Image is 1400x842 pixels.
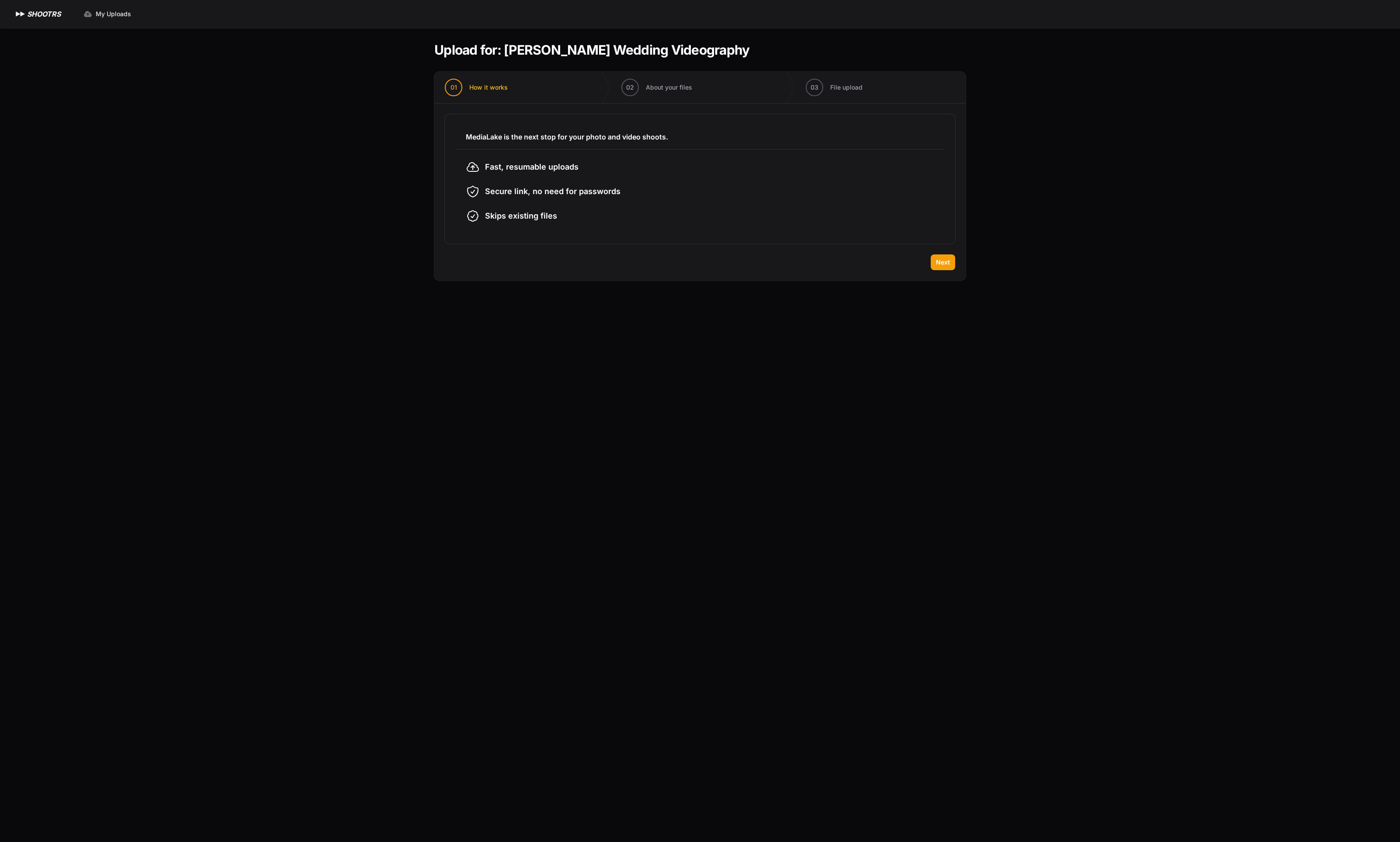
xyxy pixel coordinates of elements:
[626,83,634,92] span: 02
[931,254,955,270] button: Next
[14,9,27,19] img: SHOOTRS
[795,72,873,103] button: 03 File upload
[830,83,863,92] span: File upload
[96,10,131,18] span: My Uploads
[27,9,61,19] h1: SHOOTRS
[469,83,508,92] span: How it works
[434,42,749,58] h1: Upload for: [PERSON_NAME] Wedding Videography
[485,210,557,222] span: Skips existing files
[485,161,579,173] span: Fast, resumable uploads
[78,6,136,22] a: My Uploads
[14,9,61,19] a: SHOOTRS SHOOTRS
[485,185,620,198] span: Secure link, no need for passwords
[936,258,950,267] span: Next
[811,83,818,92] span: 03
[611,72,703,103] button: 02 About your files
[450,83,457,92] span: 01
[646,83,692,92] span: About your files
[466,132,934,142] h3: MediaLake is the next stop for your photo and video shoots.
[434,72,518,103] button: 01 How it works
